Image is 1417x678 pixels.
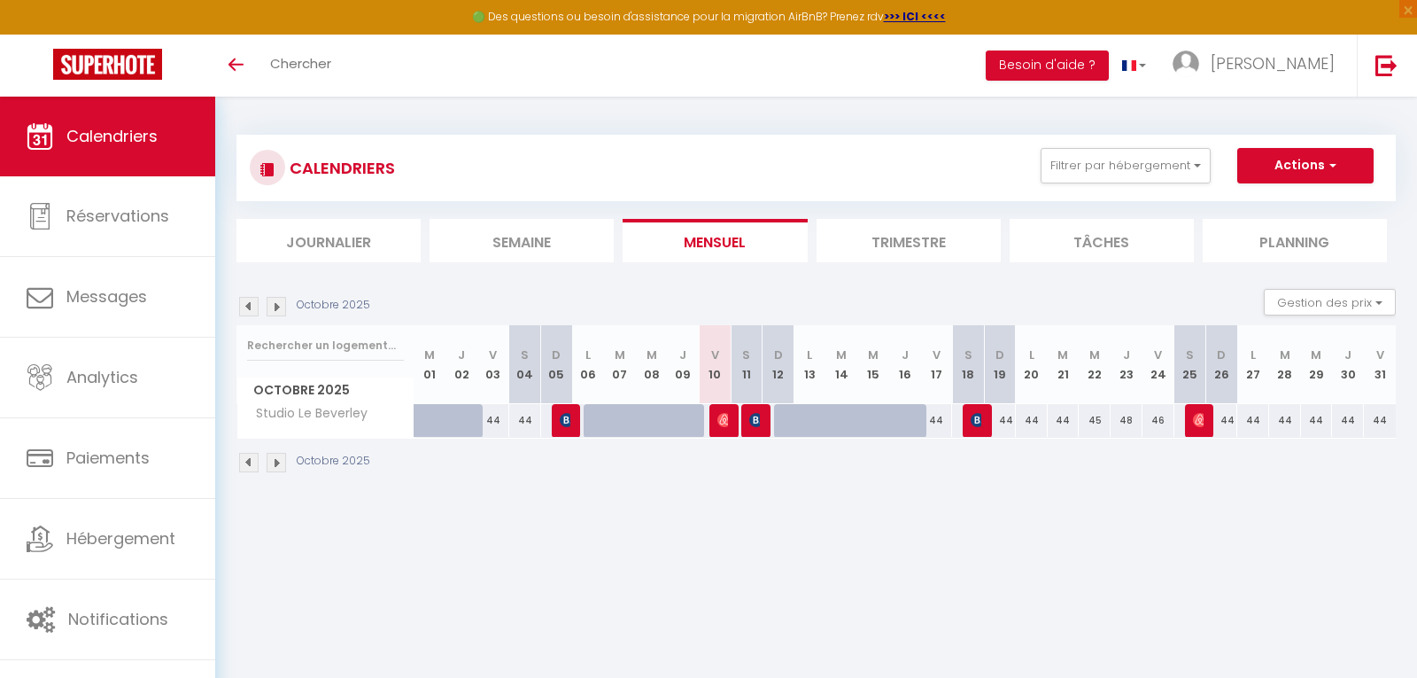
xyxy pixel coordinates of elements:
p: Octobre 2025 [297,297,370,314]
span: Studio Le Beverley [240,404,372,424]
abbr: M [615,347,625,363]
span: Paiements [66,447,150,469]
button: Filtrer par hébergement [1041,148,1211,183]
th: 22 [1079,325,1111,404]
span: Analytics [66,366,138,388]
abbr: J [902,347,909,363]
div: 44 [1016,404,1048,437]
a: >>> ICI <<<< [884,9,946,24]
li: Trimestre [817,219,1001,262]
div: 44 [1269,404,1301,437]
li: Semaine [430,219,614,262]
div: 46 [1142,404,1174,437]
abbr: D [1217,347,1226,363]
th: 08 [636,325,668,404]
th: 14 [825,325,857,404]
th: 25 [1174,325,1206,404]
div: 45 [1079,404,1111,437]
th: 04 [509,325,541,404]
li: Journalier [236,219,421,262]
th: 07 [604,325,636,404]
abbr: S [742,347,750,363]
span: Messages [66,285,147,308]
button: Gestion des prix [1264,289,1396,316]
th: 12 [763,325,794,404]
div: 44 [1364,404,1396,437]
span: Octobre 2025 [237,378,414,403]
abbr: V [1376,347,1384,363]
th: 15 [857,325,889,404]
th: 27 [1237,325,1269,404]
abbr: M [836,347,847,363]
span: Hébergement [66,527,175,549]
abbr: M [424,347,435,363]
input: Rechercher un logement... [247,330,404,362]
abbr: L [807,347,812,363]
abbr: S [964,347,972,363]
span: Calendriers [66,125,158,147]
div: 44 [477,404,509,437]
div: 44 [921,404,953,437]
th: 24 [1142,325,1174,404]
th: 31 [1364,325,1396,404]
div: 44 [1237,404,1269,437]
img: ... [1173,51,1199,77]
th: 23 [1111,325,1142,404]
span: [PERSON_NAME] [1211,52,1335,74]
abbr: V [489,347,497,363]
abbr: M [1311,347,1321,363]
abbr: M [647,347,657,363]
th: 13 [794,325,826,404]
h3: CALENDRIERS [285,148,395,188]
abbr: J [1123,347,1130,363]
div: 44 [509,404,541,437]
span: SCI HYVSANA Karmouta Hichem [749,403,760,437]
th: 28 [1269,325,1301,404]
abbr: S [521,347,529,363]
th: 10 [699,325,731,404]
abbr: L [1251,347,1256,363]
li: Planning [1203,219,1387,262]
th: 17 [921,325,953,404]
abbr: J [679,347,686,363]
th: 02 [445,325,477,404]
abbr: V [933,347,941,363]
th: 21 [1048,325,1080,404]
span: [PERSON_NAME] [1193,403,1204,437]
abbr: V [1154,347,1162,363]
span: [PERSON_NAME] [560,403,570,437]
th: 20 [1016,325,1048,404]
span: Notifications [68,608,168,630]
span: Chercher [270,54,331,73]
a: ... [PERSON_NAME] [1159,35,1357,97]
th: 09 [668,325,700,404]
img: Super Booking [53,49,162,80]
th: 16 [889,325,921,404]
abbr: J [458,347,465,363]
abbr: M [1280,347,1290,363]
th: 30 [1332,325,1364,404]
div: 44 [1301,404,1333,437]
span: Réservations [66,205,169,227]
img: logout [1375,54,1398,76]
abbr: D [774,347,783,363]
th: 19 [984,325,1016,404]
a: Chercher [257,35,345,97]
th: 01 [414,325,446,404]
th: 29 [1301,325,1333,404]
th: 03 [477,325,509,404]
p: Octobre 2025 [297,453,370,470]
button: Actions [1237,148,1374,183]
span: [PERSON_NAME] [971,403,981,437]
th: 05 [541,325,573,404]
abbr: D [995,347,1004,363]
div: 48 [1111,404,1142,437]
abbr: M [1057,347,1068,363]
button: Besoin d'aide ? [986,51,1109,81]
abbr: V [711,347,719,363]
div: 44 [1048,404,1080,437]
th: 26 [1205,325,1237,404]
div: 44 [1332,404,1364,437]
li: Tâches [1010,219,1194,262]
